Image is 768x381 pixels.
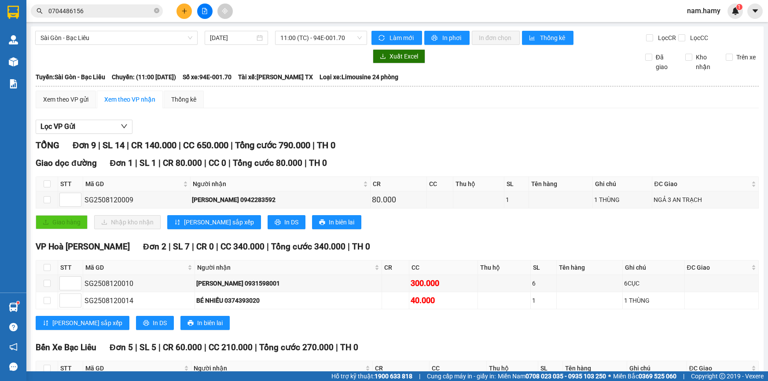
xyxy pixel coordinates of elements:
[127,140,129,150] span: |
[373,49,425,63] button: downloadXuất Excel
[169,242,171,252] span: |
[40,121,75,132] span: Lọc VP Gửi
[380,53,386,60] span: download
[654,195,757,205] div: NGẢ 3 AN TRẠCH
[284,217,298,227] span: In DS
[154,7,159,15] span: close-circle
[140,342,156,352] span: SL 5
[58,361,83,376] th: STT
[98,140,100,150] span: |
[231,140,233,150] span: |
[532,296,555,305] div: 1
[176,4,192,19] button: plus
[472,31,520,45] button: In đơn chọn
[522,31,573,45] button: bar-chartThống kê
[329,217,354,227] span: In biên lai
[687,33,709,43] span: Lọc CC
[7,6,19,19] img: logo-vxr
[747,4,763,19] button: caret-down
[751,7,759,15] span: caret-down
[411,294,476,307] div: 40.000
[43,95,88,104] div: Xem theo VP gửi
[85,194,189,205] div: SG2508120009
[163,158,202,168] span: CR 80.000
[135,342,137,352] span: |
[613,371,676,381] span: Miền Bắc
[187,320,194,327] span: printer
[36,242,130,252] span: VP Hoà [PERSON_NAME]
[173,242,190,252] span: SL 7
[317,140,335,150] span: TH 0
[196,278,380,288] div: [PERSON_NAME] 0931598001
[382,260,410,275] th: CR
[531,260,556,275] th: SL
[179,140,181,150] span: |
[680,5,728,16] span: nam.hamy
[36,120,132,134] button: Lọc VP Gửi
[375,373,412,380] strong: 1900 633 818
[222,8,228,14] span: aim
[624,278,683,288] div: 6CỤC
[180,316,230,330] button: printerIn biên lai
[478,260,531,275] th: Thu hộ
[427,177,453,191] th: CC
[9,57,18,66] img: warehouse-icon
[371,177,427,191] th: CR
[506,195,527,205] div: 1
[593,177,652,191] th: Ghi chú
[85,263,186,272] span: Mã GD
[58,260,83,275] th: STT
[733,52,759,62] span: Trên xe
[36,342,96,352] span: Bến Xe Bạc Liêu
[731,7,739,15] img: icon-new-feature
[608,374,611,378] span: ⚪️
[372,194,425,206] div: 80.000
[181,8,187,14] span: plus
[197,4,213,19] button: file-add
[431,35,439,42] span: printer
[110,342,133,352] span: Đơn 5
[184,217,254,227] span: [PERSON_NAME] sắp xếp
[331,371,412,381] span: Hỗ trợ kỹ thuật:
[48,6,152,16] input: Tìm tên, số ĐT hoặc mã đơn
[424,31,470,45] button: printerIn phơi
[373,361,430,376] th: CR
[73,140,96,150] span: Đơn 9
[624,296,683,305] div: 1 THÙNG
[43,320,49,327] span: sort-ascending
[238,72,313,82] span: Tài xế: [PERSON_NAME] TX
[36,215,88,229] button: uploadGiao hàng
[135,158,137,168] span: |
[409,260,478,275] th: CC
[196,242,214,252] span: CR 0
[204,158,206,168] span: |
[255,342,257,352] span: |
[312,140,315,150] span: |
[9,303,18,312] img: warehouse-icon
[557,260,623,275] th: Tên hàng
[9,79,18,88] img: solution-icon
[136,316,174,330] button: printerIn DS
[348,242,350,252] span: |
[692,52,719,72] span: Kho nhận
[192,195,368,205] div: [PERSON_NAME] 0942283592
[194,363,363,373] span: Người nhận
[83,191,191,209] td: SG2508120009
[121,123,128,130] span: down
[654,179,750,189] span: ĐC Giao
[143,320,149,327] span: printer
[193,179,361,189] span: Người nhận
[736,4,742,10] sup: 1
[453,177,504,191] th: Thu hộ
[687,263,750,272] span: ĐC Giao
[309,158,327,168] span: TH 0
[683,371,684,381] span: |
[196,296,380,305] div: BÉ NHIỀU 0374393020
[320,72,398,82] span: Loại xe: Limousine 24 phòng
[738,4,741,10] span: 1
[103,140,125,150] span: SL 14
[689,363,750,373] span: ĐC Giao
[85,363,182,373] span: Mã GD
[271,242,345,252] span: Tổng cước 340.000
[209,158,226,168] span: CC 0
